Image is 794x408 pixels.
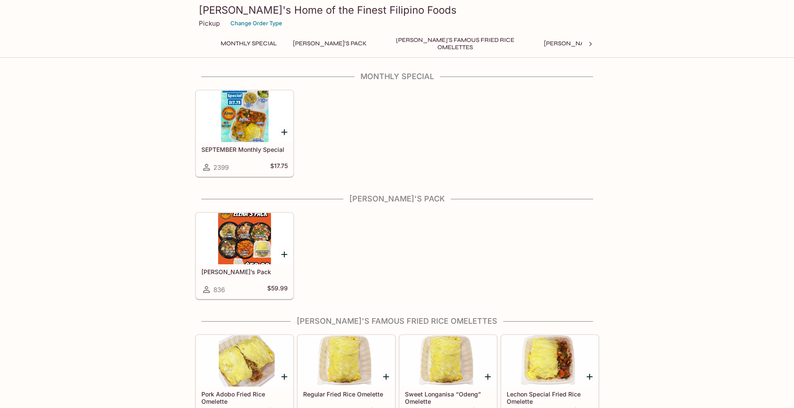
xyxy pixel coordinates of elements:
[213,286,225,294] span: 836
[201,146,288,153] h5: SEPTEMBER Monthly Special
[199,19,220,27] p: Pickup
[196,213,293,299] a: [PERSON_NAME]’s Pack836$59.99
[216,38,281,50] button: Monthly Special
[303,390,390,398] h5: Regular Fried Rice Omelette
[378,38,532,50] button: [PERSON_NAME]'s Famous Fried Rice Omelettes
[400,335,496,387] div: Sweet Longanisa “Odeng” Omelette
[196,91,293,142] div: SEPTEMBER Monthly Special
[196,335,293,387] div: Pork Adobo Fried Rice Omelette
[227,17,286,30] button: Change Order Type
[381,371,392,382] button: Add Regular Fried Rice Omelette
[267,284,288,295] h5: $59.99
[539,38,648,50] button: [PERSON_NAME]'s Mixed Plates
[279,371,290,382] button: Add Pork Adobo Fried Rice Omelette
[195,316,599,326] h4: [PERSON_NAME]'s Famous Fried Rice Omelettes
[201,390,288,405] h5: Pork Adobo Fried Rice Omelette
[288,38,372,50] button: [PERSON_NAME]'s Pack
[270,162,288,172] h5: $17.75
[196,90,293,177] a: SEPTEMBER Monthly Special2399$17.75
[405,390,491,405] h5: Sweet Longanisa “Odeng” Omelette
[279,249,290,260] button: Add Elena’s Pack
[195,72,599,81] h4: Monthly Special
[298,335,395,387] div: Regular Fried Rice Omelette
[213,163,229,171] span: 2399
[279,127,290,137] button: Add SEPTEMBER Monthly Special
[507,390,593,405] h5: Lechon Special Fried Rice Omelette
[502,335,598,387] div: Lechon Special Fried Rice Omelette
[201,268,288,275] h5: [PERSON_NAME]’s Pack
[195,194,599,204] h4: [PERSON_NAME]'s Pack
[196,213,293,264] div: Elena’s Pack
[199,3,596,17] h3: [PERSON_NAME]'s Home of the Finest Filipino Foods
[483,371,493,382] button: Add Sweet Longanisa “Odeng” Omelette
[584,371,595,382] button: Add Lechon Special Fried Rice Omelette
